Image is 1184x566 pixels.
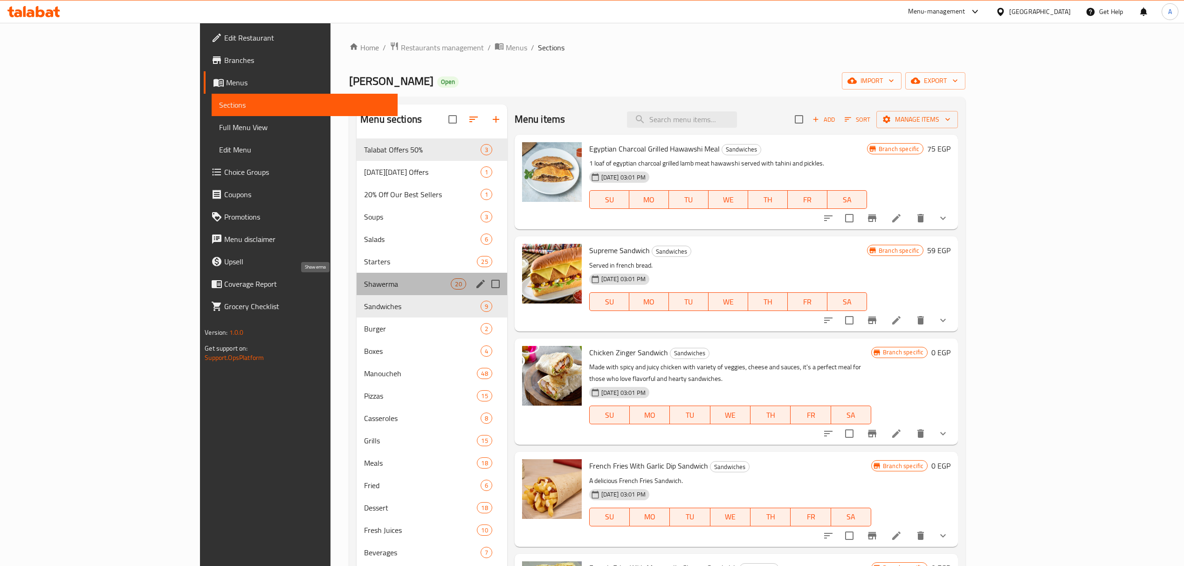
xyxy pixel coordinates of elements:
[205,326,227,338] span: Version:
[481,548,492,557] span: 7
[909,309,932,331] button: delete
[364,480,480,491] div: Fried
[861,207,883,229] button: Branch-specific-item
[204,250,398,273] a: Upsell
[788,190,827,209] button: FR
[506,42,527,53] span: Menus
[357,407,507,429] div: Casseroles8
[879,462,927,470] span: Branch specific
[357,474,507,497] div: Fried6
[752,295,784,309] span: TH
[531,42,534,53] li: /
[357,340,507,362] div: Boxes4
[674,408,706,422] span: TU
[840,208,859,228] span: Select to update
[831,193,863,207] span: SA
[204,183,398,206] a: Coupons
[669,292,709,311] button: TU
[709,292,748,311] button: WE
[908,6,965,17] div: Menu-management
[891,213,902,224] a: Edit menu item
[364,278,451,290] span: Shawerma
[670,348,709,359] span: Sandwiches
[754,510,787,524] span: TH
[364,547,480,558] span: Beverages
[842,112,873,127] button: Sort
[357,429,507,452] div: Grills15
[224,55,390,66] span: Branches
[481,145,492,154] span: 3
[364,345,480,357] span: Boxes
[840,311,859,330] span: Select to update
[364,413,480,424] div: Casseroles
[364,525,477,536] span: Fresh Juices
[788,292,827,311] button: FR
[809,112,839,127] button: Add
[932,422,954,445] button: show more
[477,369,491,378] span: 48
[722,144,761,155] div: Sandwiches
[722,144,761,155] span: Sandwiches
[710,461,750,472] div: Sandwiches
[477,435,492,446] div: items
[364,166,480,178] span: [DATE][DATE] Offers
[589,361,871,385] p: Made with spicy and juicy chicken with variety of veggies, cheese and sauces, it's a perfect meal...
[792,295,824,309] span: FR
[629,292,669,311] button: MO
[817,525,840,547] button: sort-choices
[481,547,492,558] div: items
[633,295,665,309] span: MO
[477,257,491,266] span: 25
[219,99,390,110] span: Sections
[849,75,894,87] span: import
[652,246,691,257] div: Sandwiches
[714,510,747,524] span: WE
[357,138,507,161] div: Talabat Offers 50%3
[357,519,507,541] div: Fresh Juices10
[495,41,527,54] a: Menus
[875,145,923,153] span: Branch specific
[593,408,626,422] span: SU
[474,277,488,291] button: edit
[357,206,507,228] div: Soups3
[652,246,691,257] span: Sandwiches
[927,142,950,155] h6: 75 EGP
[212,94,398,116] a: Sections
[357,362,507,385] div: Manoucheh48
[364,189,480,200] span: 20% Off Our Best Sellers
[593,295,626,309] span: SU
[714,408,747,422] span: WE
[811,114,836,125] span: Add
[589,406,630,424] button: SU
[349,41,965,54] nav: breadcrumb
[204,228,398,250] a: Menu disclaimer
[481,345,492,357] div: items
[477,390,492,401] div: items
[831,295,863,309] span: SA
[913,75,958,87] span: export
[630,508,670,526] button: MO
[364,368,477,379] span: Manoucheh
[481,347,492,356] span: 4
[712,295,744,309] span: WE
[481,324,492,333] span: 2
[876,111,958,128] button: Manage items
[481,235,492,244] span: 6
[477,502,492,513] div: items
[224,278,390,290] span: Coverage Report
[752,193,784,207] span: TH
[909,207,932,229] button: delete
[481,301,492,312] div: items
[932,525,954,547] button: show more
[875,246,923,255] span: Branch specific
[589,345,668,359] span: Chicken Zinger Sandwich
[364,502,477,513] span: Dessert
[789,110,809,129] span: Select section
[364,390,477,401] span: Pizzas
[589,142,720,156] span: Egyptian Charcoal Grilled Hawawshi Meal
[817,309,840,331] button: sort-choices
[792,193,824,207] span: FR
[481,480,492,491] div: items
[593,510,626,524] span: SU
